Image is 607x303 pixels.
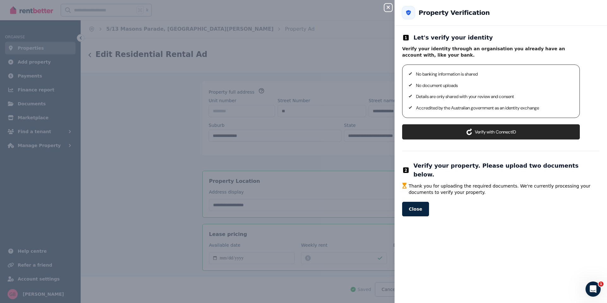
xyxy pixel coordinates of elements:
p: No document uploads [416,83,572,89]
h2: Let's verify your identity [414,33,493,42]
p: No banking information is shared [416,71,572,77]
span: 1 [598,281,604,287]
p: Details are only shared with your review and consent [416,94,572,100]
span: Thank you for uploading the required documents. We're currently processing your documents to veri... [409,183,599,195]
h2: Verify your property. Please upload two documents below. [414,161,599,179]
p: Verify your identity through an organisation you already have an account with, like your bank. [402,46,580,58]
p: Accredited by the Australian government as an identity exchange [416,105,572,111]
iframe: Intercom live chat [586,281,601,297]
button: Verify with ConnectID [402,124,580,139]
button: Close [402,202,429,216]
h2: Property Verification [419,8,490,17]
